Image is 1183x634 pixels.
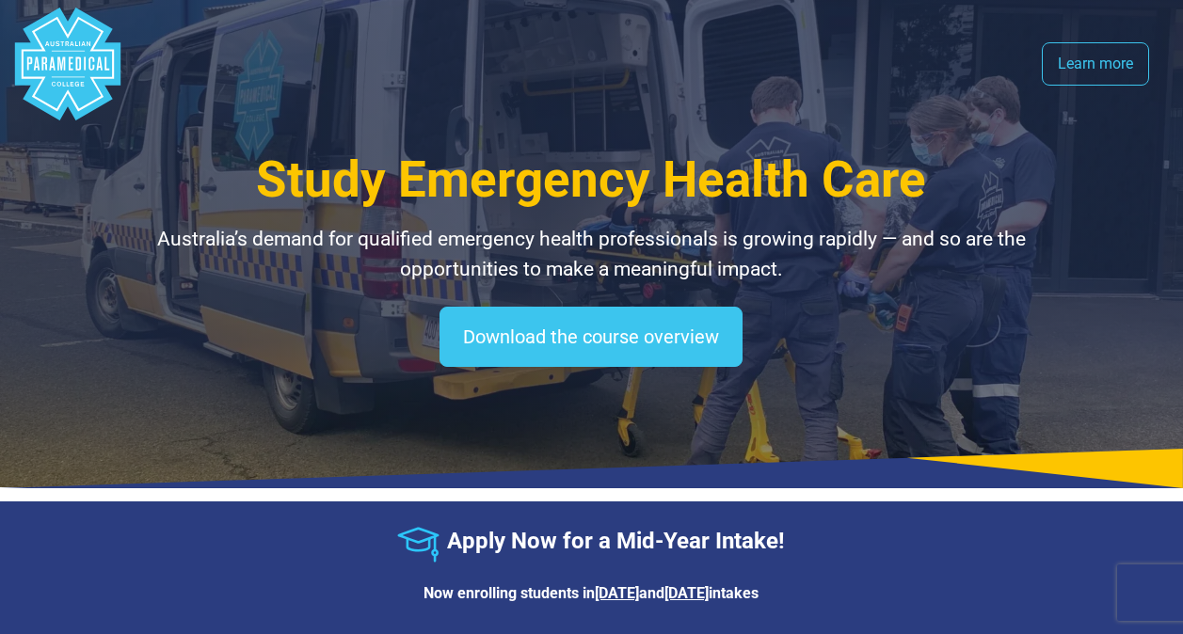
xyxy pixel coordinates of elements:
span: Study Emergency Health Care [256,151,926,209]
div: Australian Paramedical College [11,8,124,120]
a: Download the course overview [440,307,743,367]
u: [DATE] [595,584,639,602]
u: [DATE] [664,584,709,602]
strong: Apply Now for a Mid-Year Intake! [447,528,785,554]
strong: Now enrolling students in and intakes [424,584,759,602]
p: Australia’s demand for qualified emergency health professionals is growing rapidly — and so are t... [98,225,1084,284]
a: Learn more [1042,42,1149,86]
